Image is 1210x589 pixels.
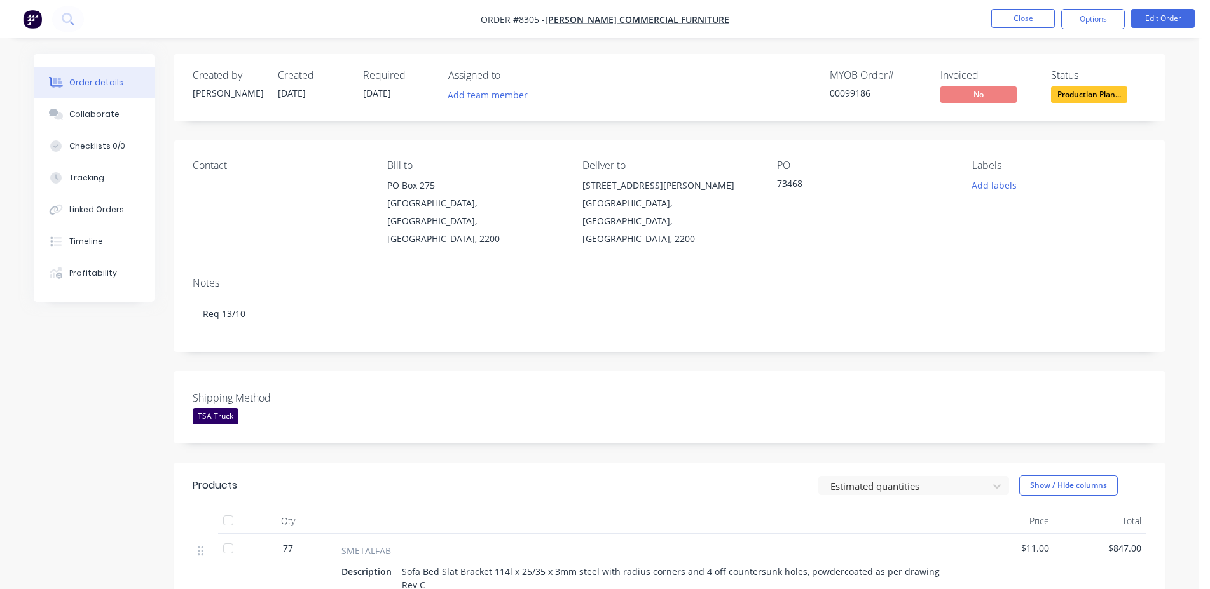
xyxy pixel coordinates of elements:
button: Order details [34,67,155,98]
div: Description [341,562,397,581]
button: Profitability [34,257,155,289]
button: Close [991,9,1055,28]
div: Contact [193,159,367,172]
div: Status [1051,69,1146,81]
button: Show / Hide columns [1019,475,1118,496]
span: [DATE] [363,87,391,99]
button: Production Plan... [1051,86,1127,105]
span: $11.00 [967,541,1049,555]
div: Created [278,69,348,81]
span: $847.00 [1059,541,1141,555]
button: Tracking [34,162,155,194]
button: Collaborate [34,98,155,130]
button: Checklists 0/0 [34,130,155,162]
div: [STREET_ADDRESS][PERSON_NAME][GEOGRAPHIC_DATA], [GEOGRAPHIC_DATA], [GEOGRAPHIC_DATA], 2200 [582,177,757,248]
div: Created by [193,69,263,81]
div: [STREET_ADDRESS][PERSON_NAME] [582,177,757,194]
div: 00099186 [830,86,925,100]
div: [GEOGRAPHIC_DATA], [GEOGRAPHIC_DATA], [GEOGRAPHIC_DATA], 2200 [387,194,561,248]
span: No [940,86,1017,102]
div: TSA Truck [193,408,238,424]
div: Products [193,478,237,493]
div: [GEOGRAPHIC_DATA], [GEOGRAPHIC_DATA], [GEOGRAPHIC_DATA], 2200 [582,194,757,248]
div: Req 13/10 [193,294,1146,333]
img: Factory [23,10,42,29]
button: Edit Order [1131,9,1195,28]
div: Timeline [69,236,103,247]
button: Timeline [34,226,155,257]
div: MYOB Order # [830,69,925,81]
div: Deliver to [582,159,757,172]
span: [DATE] [278,87,306,99]
span: Production Plan... [1051,86,1127,102]
div: Tracking [69,172,104,184]
div: Collaborate [69,109,120,120]
button: Add labels [965,177,1023,194]
button: Options [1061,9,1125,29]
div: Labels [972,159,1146,172]
button: Add team member [441,86,535,104]
span: Order #8305 - [481,13,545,25]
span: 77 [283,541,293,555]
div: Order details [69,77,123,88]
button: Add team member [448,86,535,104]
div: Total [1054,508,1146,534]
div: Assigned to [448,69,575,81]
label: Shipping Method [193,390,352,405]
div: Linked Orders [69,204,124,215]
div: Invoiced [940,69,1036,81]
div: Profitability [69,267,117,279]
div: PO Box 275 [387,177,561,194]
div: Qty [250,508,326,534]
a: [PERSON_NAME] Commercial Furniture [545,13,729,25]
span: SMETALFAB [341,544,391,557]
div: Price [962,508,1054,534]
div: PO Box 275[GEOGRAPHIC_DATA], [GEOGRAPHIC_DATA], [GEOGRAPHIC_DATA], 2200 [387,177,561,248]
div: Bill to [387,159,561,172]
div: PO [777,159,951,172]
button: Linked Orders [34,194,155,226]
div: Required [363,69,433,81]
div: 73468 [777,177,936,194]
div: Checklists 0/0 [69,140,125,152]
div: Notes [193,277,1146,289]
div: [PERSON_NAME] [193,86,263,100]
